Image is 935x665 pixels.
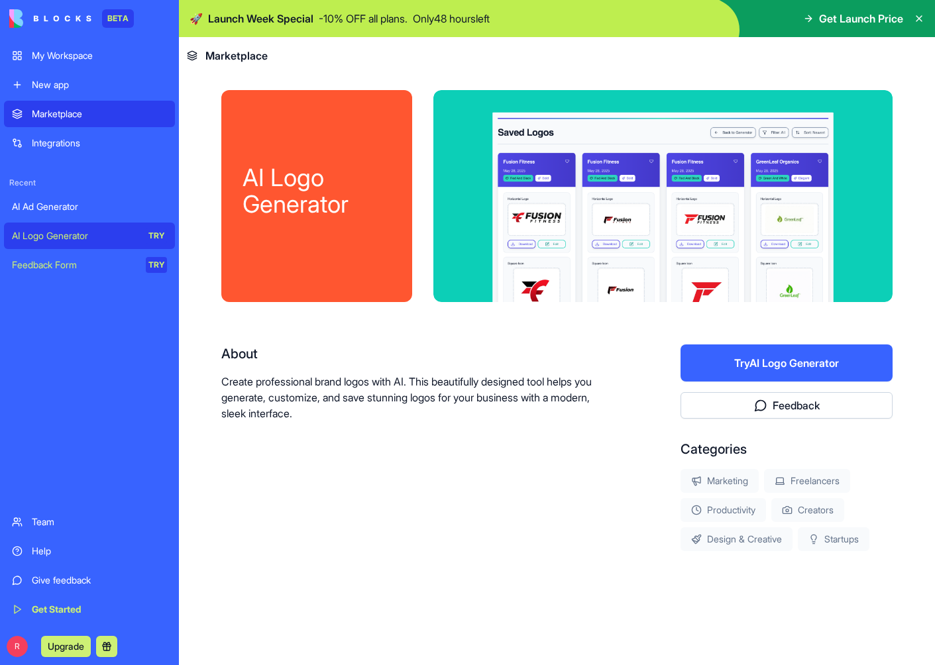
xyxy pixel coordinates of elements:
[221,344,596,363] div: About
[102,9,134,28] div: BETA
[32,136,167,150] div: Integrations
[208,11,313,26] span: Launch Week Special
[4,509,175,535] a: Team
[681,498,766,522] div: Productivity
[681,469,759,493] div: Marketing
[4,42,175,69] a: My Workspace
[771,498,844,522] div: Creators
[12,200,167,213] div: AI Ad Generator
[32,107,167,121] div: Marketplace
[190,11,203,26] span: 🚀
[319,11,408,26] p: - 10 % OFF all plans.
[413,11,490,26] p: Only 48 hours left
[4,101,175,127] a: Marketplace
[4,72,175,98] a: New app
[819,11,903,26] span: Get Launch Price
[4,567,175,593] a: Give feedback
[4,252,175,278] a: Feedback FormTRY
[12,258,137,272] div: Feedback Form
[221,374,596,421] p: Create professional brand logos with AI. This beautifully designed tool helps you generate, custo...
[32,574,167,587] div: Give feedback
[681,344,893,382] button: TryAI Logo Generator
[9,9,134,28] a: BETA
[146,228,167,244] div: TRY
[681,440,893,458] div: Categories
[41,636,91,657] button: Upgrade
[32,544,167,558] div: Help
[205,48,268,64] span: Marketplace
[7,636,28,657] span: R
[681,527,793,551] div: Design & Creative
[764,469,850,493] div: Freelancers
[4,538,175,564] a: Help
[798,527,869,551] div: Startups
[243,164,391,217] div: AI Logo Generator
[4,596,175,623] a: Get Started
[9,9,91,28] img: logo
[41,639,91,652] a: Upgrade
[4,130,175,156] a: Integrations
[146,257,167,273] div: TRY
[32,49,167,62] div: My Workspace
[4,178,175,188] span: Recent
[4,193,175,220] a: AI Ad Generator
[32,515,167,529] div: Team
[4,223,175,249] a: AI Logo GeneratorTRY
[32,603,167,616] div: Get Started
[681,392,893,419] button: Feedback
[12,229,137,242] div: AI Logo Generator
[32,78,167,91] div: New app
